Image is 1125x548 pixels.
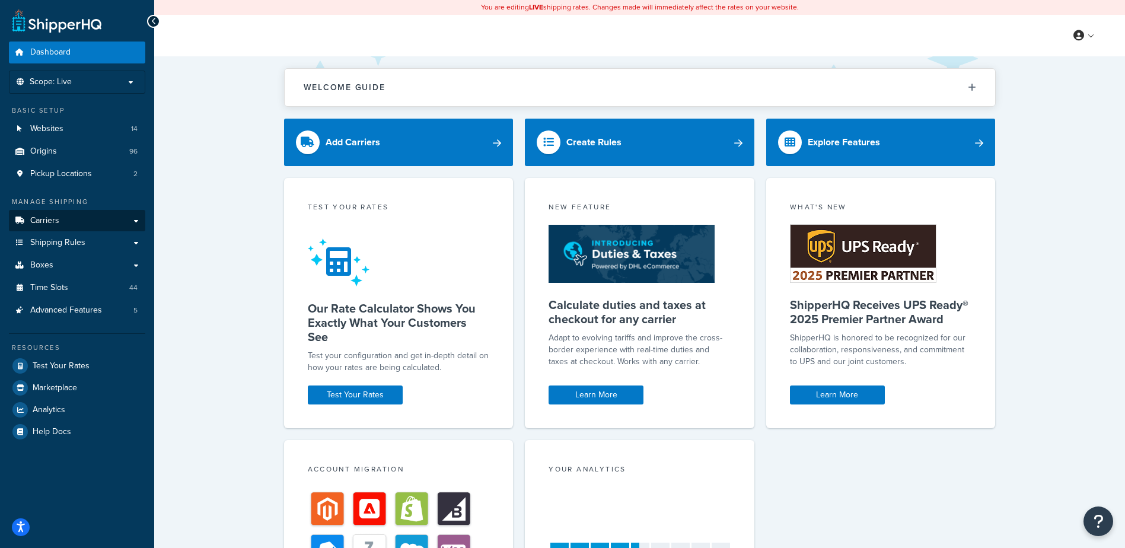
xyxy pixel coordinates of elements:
span: Origins [30,146,57,157]
a: Advanced Features5 [9,300,145,321]
span: Dashboard [30,47,71,58]
a: Shipping Rules [9,232,145,254]
div: Create Rules [566,134,622,151]
a: Carriers [9,210,145,232]
span: Analytics [33,405,65,415]
h2: Welcome Guide [304,83,385,92]
div: Test your rates [308,202,490,215]
a: Create Rules [525,119,754,166]
a: Learn More [549,385,643,404]
b: LIVE [529,2,543,12]
div: What's New [790,202,972,215]
span: Advanced Features [30,305,102,316]
a: Marketplace [9,377,145,399]
span: 2 [133,169,138,179]
div: Resources [9,343,145,353]
div: Test your configuration and get in-depth detail on how your rates are being calculated. [308,350,490,374]
div: Add Carriers [326,134,380,151]
div: Account Migration [308,464,490,477]
li: Websites [9,118,145,140]
span: Scope: Live [30,77,72,87]
a: Learn More [790,385,885,404]
span: Shipping Rules [30,238,85,248]
a: Websites14 [9,118,145,140]
span: Carriers [30,216,59,226]
a: Add Carriers [284,119,514,166]
span: Websites [30,124,63,134]
span: 44 [129,283,138,293]
div: New Feature [549,202,731,215]
div: Explore Features [808,134,880,151]
span: Pickup Locations [30,169,92,179]
span: 14 [131,124,138,134]
a: Test Your Rates [9,355,145,377]
span: Time Slots [30,283,68,293]
div: Manage Shipping [9,197,145,207]
div: Basic Setup [9,106,145,116]
li: Time Slots [9,277,145,299]
a: Analytics [9,399,145,420]
span: Help Docs [33,427,71,437]
a: Help Docs [9,421,145,442]
span: Marketplace [33,383,77,393]
a: Boxes [9,254,145,276]
a: Dashboard [9,42,145,63]
span: Boxes [30,260,53,270]
h5: Calculate duties and taxes at checkout for any carrier [549,298,731,326]
li: Origins [9,141,145,163]
span: 5 [133,305,138,316]
p: Adapt to evolving tariffs and improve the cross-border experience with real-time duties and taxes... [549,332,731,368]
span: Test Your Rates [33,361,90,371]
a: Test Your Rates [308,385,403,404]
button: Open Resource Center [1083,506,1113,536]
button: Welcome Guide [285,69,995,106]
div: Your Analytics [549,464,731,477]
h5: ShipperHQ Receives UPS Ready® 2025 Premier Partner Award [790,298,972,326]
span: 96 [129,146,138,157]
li: Pickup Locations [9,163,145,185]
p: ShipperHQ is honored to be recognized for our collaboration, responsiveness, and commitment to UP... [790,332,972,368]
a: Time Slots44 [9,277,145,299]
li: Advanced Features [9,300,145,321]
h5: Our Rate Calculator Shows You Exactly What Your Customers See [308,301,490,344]
a: Explore Features [766,119,996,166]
a: Origins96 [9,141,145,163]
a: Pickup Locations2 [9,163,145,185]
